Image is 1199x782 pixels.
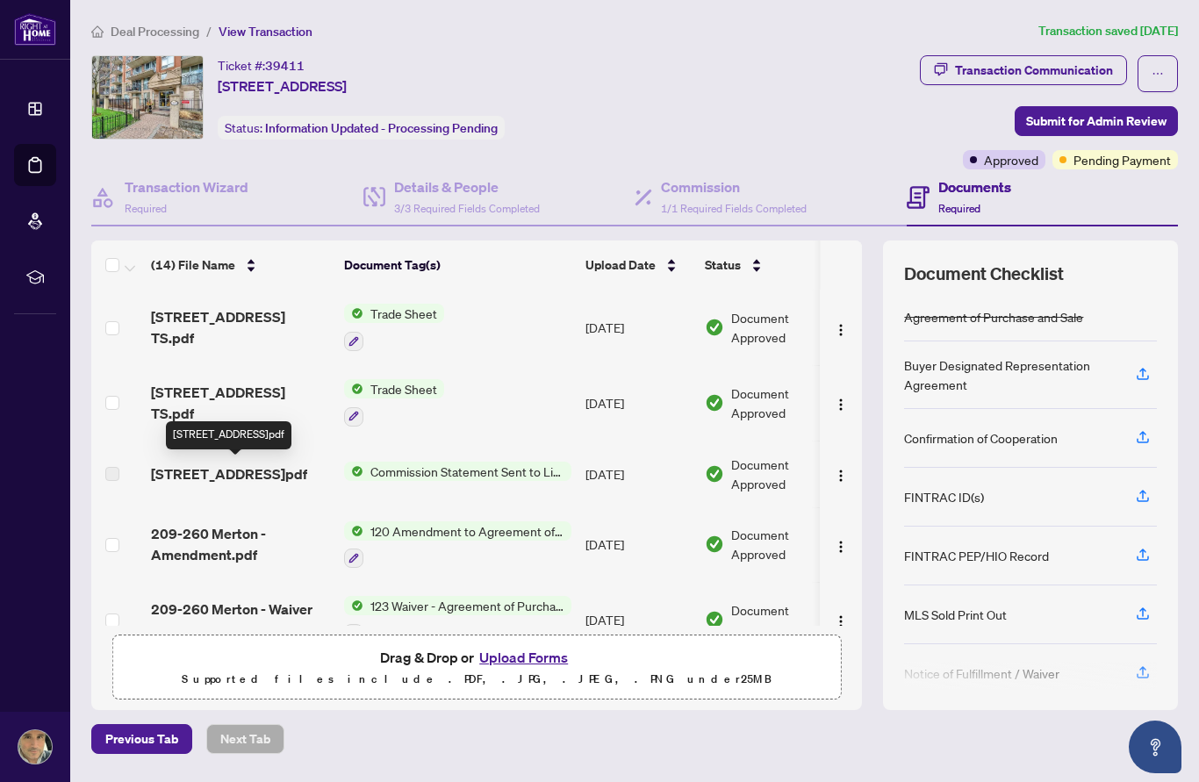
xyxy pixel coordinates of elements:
[206,21,212,41] li: /
[265,120,498,136] span: Information Updated - Processing Pending
[827,313,855,341] button: Logo
[344,462,363,481] img: Status Icon
[1015,106,1178,136] button: Submit for Admin Review
[344,304,444,351] button: Status IconTrade Sheet
[92,56,203,139] img: IMG-C12207547_1.jpg
[344,521,363,541] img: Status Icon
[578,441,698,507] td: [DATE]
[705,464,724,484] img: Document Status
[166,421,291,449] div: [STREET_ADDRESS]pdf
[578,240,698,290] th: Upload Date
[904,546,1049,565] div: FINTRAC PEP/HIO Record
[151,382,330,424] span: [STREET_ADDRESS] TS.pdf
[91,25,104,38] span: home
[344,521,571,569] button: Status Icon120 Amendment to Agreement of Purchase and Sale
[218,55,305,75] div: Ticket #:
[904,487,984,506] div: FINTRAC ID(s)
[698,240,847,290] th: Status
[151,523,330,565] span: 209-260 Merton - Amendment.pdf
[578,582,698,657] td: [DATE]
[904,605,1007,624] div: MLS Sold Print Out
[834,469,848,483] img: Logo
[938,202,980,215] span: Required
[904,307,1083,326] div: Agreement of Purchase and Sale
[827,389,855,417] button: Logo
[1038,21,1178,41] article: Transaction saved [DATE]
[834,323,848,337] img: Logo
[344,304,363,323] img: Status Icon
[984,150,1038,169] span: Approved
[151,255,235,275] span: (14) File Name
[91,724,192,754] button: Previous Tab
[206,724,284,754] button: Next Tab
[904,262,1064,286] span: Document Checklist
[344,596,363,615] img: Status Icon
[265,58,305,74] span: 39411
[705,610,724,629] img: Document Status
[113,635,840,700] span: Drag & Drop orUpload FormsSupported files include .PDF, .JPG, .JPEG, .PNG under25MB
[394,202,540,215] span: 3/3 Required Fields Completed
[363,304,444,323] span: Trade Sheet
[705,534,724,554] img: Document Status
[827,460,855,488] button: Logo
[337,240,578,290] th: Document Tag(s)
[151,463,307,484] span: [STREET_ADDRESS]pdf
[344,596,571,643] button: Status Icon123 Waiver - Agreement of Purchase and Sale
[1152,68,1164,80] span: ellipsis
[661,202,807,215] span: 1/1 Required Fields Completed
[125,176,248,197] h4: Transaction Wizard
[578,507,698,583] td: [DATE]
[14,13,56,46] img: logo
[363,521,571,541] span: 120 Amendment to Agreement of Purchase and Sale
[731,455,840,493] span: Document Approved
[474,646,573,669] button: Upload Forms
[151,599,330,641] span: 209-260 Merton - Waiver Acknowledged.pdf
[1026,107,1167,135] span: Submit for Admin Review
[731,600,840,639] span: Document Approved
[125,202,167,215] span: Required
[585,255,656,275] span: Upload Date
[18,730,52,764] img: Profile Icon
[124,669,829,690] p: Supported files include .PDF, .JPG, .JPEG, .PNG under 25 MB
[705,255,741,275] span: Status
[578,290,698,365] td: [DATE]
[380,646,573,669] span: Drag & Drop or
[705,318,724,337] img: Document Status
[661,176,807,197] h4: Commission
[731,384,840,422] span: Document Approved
[1129,721,1181,773] button: Open asap
[578,365,698,441] td: [DATE]
[705,393,724,413] img: Document Status
[363,379,444,398] span: Trade Sheet
[731,525,840,563] span: Document Approved
[151,306,330,348] span: [STREET_ADDRESS] TS.pdf
[920,55,1127,85] button: Transaction Communication
[363,596,571,615] span: 123 Waiver - Agreement of Purchase and Sale
[105,725,178,753] span: Previous Tab
[394,176,540,197] h4: Details & People
[363,462,571,481] span: Commission Statement Sent to Listing Brokerage
[111,24,199,39] span: Deal Processing
[144,240,337,290] th: (14) File Name
[904,428,1058,448] div: Confirmation of Cooperation
[219,24,312,39] span: View Transaction
[827,530,855,558] button: Logo
[731,308,840,347] span: Document Approved
[834,614,848,628] img: Logo
[344,379,363,398] img: Status Icon
[344,462,571,481] button: Status IconCommission Statement Sent to Listing Brokerage
[218,116,505,140] div: Status:
[938,176,1011,197] h4: Documents
[827,606,855,634] button: Logo
[344,379,444,427] button: Status IconTrade Sheet
[904,355,1115,394] div: Buyer Designated Representation Agreement
[1073,150,1171,169] span: Pending Payment
[218,75,347,97] span: [STREET_ADDRESS]
[834,398,848,412] img: Logo
[955,56,1113,84] div: Transaction Communication
[834,540,848,554] img: Logo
